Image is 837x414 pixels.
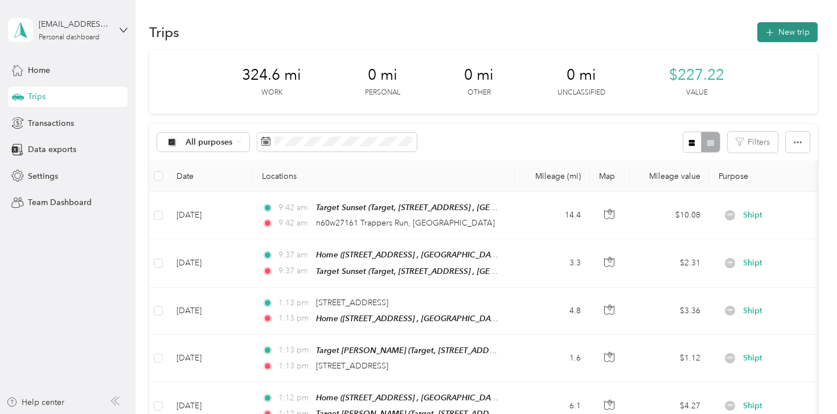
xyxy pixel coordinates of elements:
td: [DATE] [167,335,253,382]
span: [STREET_ADDRESS] [316,298,388,308]
span: [STREET_ADDRESS] [316,361,388,371]
span: Home ([STREET_ADDRESS] , [GEOGRAPHIC_DATA], [GEOGRAPHIC_DATA]) [316,250,588,260]
span: $227.22 [669,66,724,84]
span: 9:37 am [278,265,311,277]
span: 1:12 pm [278,392,311,404]
span: Target Sunset (Target, [STREET_ADDRESS] , [GEOGRAPHIC_DATA], [GEOGRAPHIC_DATA]) [316,203,643,212]
span: 9:37 am [278,249,311,261]
p: Value [686,88,708,98]
div: [EMAIL_ADDRESS][DOMAIN_NAME] [39,18,110,30]
th: Date [167,161,253,192]
th: Map [590,161,630,192]
th: Locations [253,161,515,192]
td: 14.4 [515,192,590,239]
span: Settings [28,170,58,182]
span: Home ([STREET_ADDRESS] , [GEOGRAPHIC_DATA], [GEOGRAPHIC_DATA]) [316,393,588,403]
span: Target [PERSON_NAME] (Target, [STREET_ADDRESS][PERSON_NAME] , [GEOGRAPHIC_DATA], [GEOGRAPHIC_DATA]) [316,346,748,355]
td: $3.36 [630,288,709,335]
span: 9:42 am [278,217,311,229]
button: Help center [6,396,64,408]
span: Home ([STREET_ADDRESS] , [GEOGRAPHIC_DATA], [GEOGRAPHIC_DATA]) [316,314,588,323]
td: [DATE] [167,239,253,287]
span: 1:13 pm [278,360,311,372]
th: Mileage (mi) [515,161,590,192]
td: 1.6 [515,335,590,382]
td: [DATE] [167,288,253,335]
span: Target Sunset (Target, [STREET_ADDRESS] , [GEOGRAPHIC_DATA], [GEOGRAPHIC_DATA]) [316,267,643,276]
button: New trip [757,22,818,42]
div: Personal dashboard [39,34,100,41]
p: Other [467,88,491,98]
td: $1.12 [630,335,709,382]
span: n60w27161 Trappers Run, [GEOGRAPHIC_DATA] [316,218,495,228]
span: Trips [28,91,46,103]
span: Transactions [28,117,74,129]
th: Mileage value [630,161,709,192]
span: 0 mi [464,66,494,84]
span: 0 mi [368,66,397,84]
button: Filters [728,132,778,153]
p: Unclassified [557,88,605,98]
td: $10.08 [630,192,709,239]
span: 9:42 am [278,202,311,214]
p: Personal [365,88,400,98]
span: 1:13 pm [278,312,311,325]
span: Home [28,64,50,76]
p: Work [261,88,282,98]
img: Legacy Icon [Shipt] [725,306,735,316]
h1: Trips [149,26,179,38]
img: Legacy Icon [Shipt] [725,258,735,268]
img: Legacy Icon [Shipt] [725,353,735,363]
td: $2.31 [630,239,709,287]
td: [DATE] [167,192,253,239]
span: 324.6 mi [242,66,301,84]
img: Legacy Icon [Shipt] [725,210,735,220]
span: 1:13 pm [278,297,311,309]
img: Legacy Icon [Shipt] [725,401,735,411]
span: Data exports [28,144,76,155]
span: Team Dashboard [28,196,92,208]
td: 4.8 [515,288,590,335]
iframe: Everlance-gr Chat Button Frame [773,350,837,414]
span: 0 mi [567,66,596,84]
td: 3.3 [515,239,590,287]
span: All purposes [186,138,233,146]
span: 1:13 pm [278,344,311,356]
